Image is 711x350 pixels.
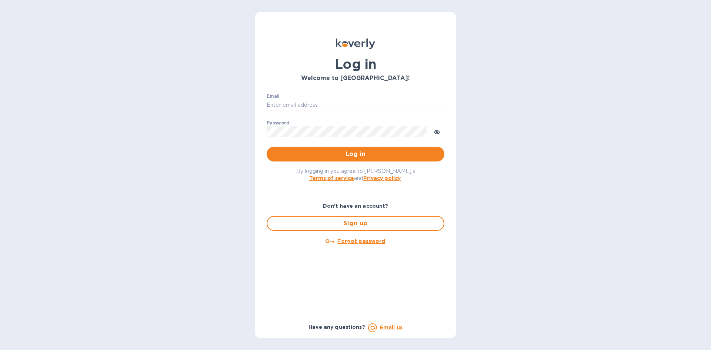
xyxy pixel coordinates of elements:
[267,216,444,231] button: Sign up
[336,39,375,49] img: Koverly
[363,175,401,181] a: Privacy policy
[308,324,365,330] b: Have any questions?
[430,124,444,139] button: toggle password visibility
[337,238,385,244] u: Forgot password
[380,324,403,330] a: Email us
[267,147,444,161] button: Log in
[267,56,444,72] h1: Log in
[273,150,438,159] span: Log in
[296,168,415,181] span: By logging in you agree to [PERSON_NAME]'s and .
[267,100,444,111] input: Enter email address
[267,75,444,82] h3: Welcome to [GEOGRAPHIC_DATA]!
[273,219,438,228] span: Sign up
[267,94,280,99] label: Email
[309,175,354,181] a: Terms of service
[323,203,388,209] b: Don't have an account?
[267,121,289,125] label: Password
